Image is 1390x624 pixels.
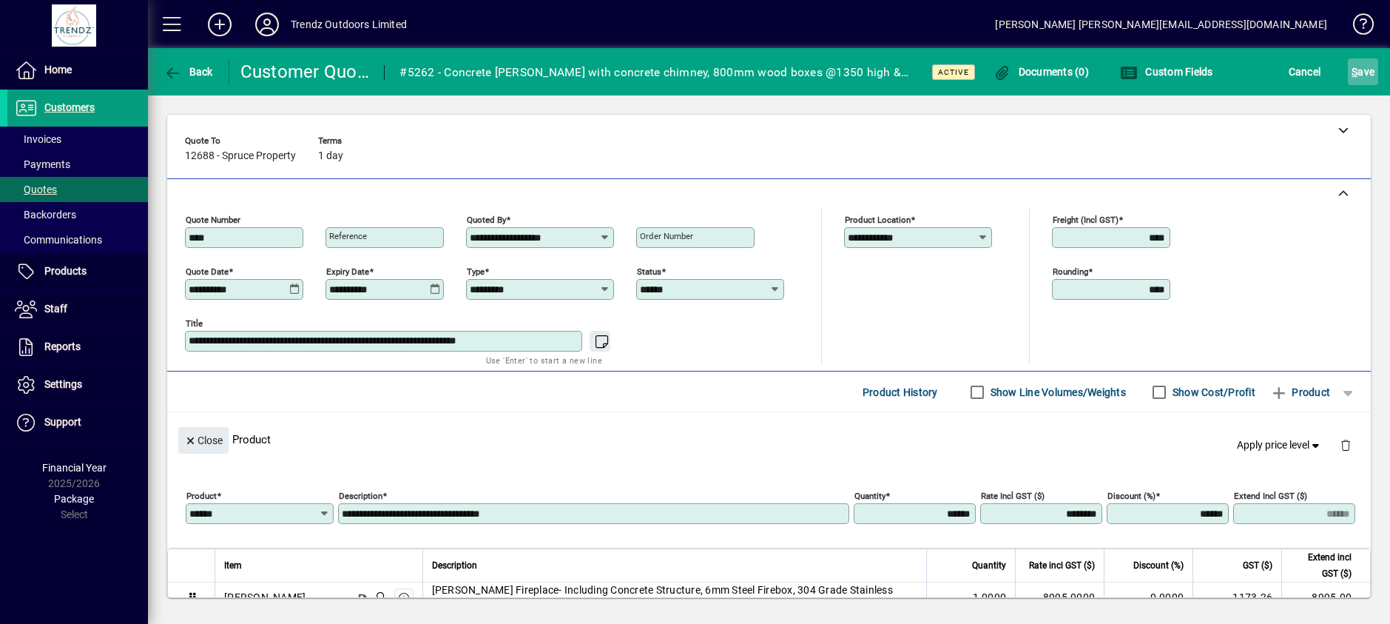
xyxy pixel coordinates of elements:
button: Apply price level [1231,432,1329,459]
mat-label: Quantity [854,491,885,501]
mat-label: Title [186,318,203,329]
td: 1173.26 [1192,583,1281,613]
button: Product History [857,379,944,406]
span: Product History [863,380,938,404]
a: Backorders [7,202,148,227]
span: Staff [44,303,67,315]
span: Quotes [15,184,57,195]
span: Quantity [972,557,1006,574]
mat-label: Description [339,491,382,501]
mat-label: Discount (%) [1107,491,1155,501]
mat-label: Expiry date [326,266,369,277]
span: Payments [15,158,70,170]
span: GST ($) [1243,557,1272,574]
span: Description [432,557,477,574]
span: Settings [44,378,82,390]
span: Discount (%) [1133,557,1184,574]
span: Financial Year [42,462,107,474]
span: Home [44,64,72,76]
span: Support [44,416,81,428]
div: #5262 - Concrete [PERSON_NAME] with concrete chimney, 800mm wood boxes @1350 high &700d [399,61,914,84]
div: Customer Quote [240,60,370,84]
span: Backorders [15,209,76,221]
mat-label: Type [467,266,485,277]
label: Show Cost/Profit [1170,385,1255,400]
div: Product [167,412,1371,466]
mat-label: Order number [640,231,693,241]
a: Payments [7,152,148,177]
a: Staff [7,291,148,328]
mat-label: Quote date [186,266,229,277]
a: Reports [7,329,148,366]
span: Communications [15,234,102,246]
app-page-header-button: Back [148,58,229,85]
a: Invoices [7,127,148,152]
span: Rate incl GST ($) [1029,557,1095,574]
mat-label: Rounding [1053,266,1088,277]
div: [PERSON_NAME] [PERSON_NAME][EMAIL_ADDRESS][DOMAIN_NAME] [995,13,1327,36]
button: Save [1348,58,1378,85]
span: Apply price level [1237,437,1323,453]
button: Add [196,11,243,38]
a: Products [7,253,148,290]
a: Settings [7,366,148,403]
mat-label: Reference [329,231,367,241]
mat-label: Product location [845,215,911,225]
mat-hint: Use 'Enter' to start a new line [486,352,602,369]
td: 8995.00 [1281,583,1370,613]
span: Active [938,67,969,77]
mat-label: Rate incl GST ($) [981,491,1045,501]
span: ave [1352,60,1374,84]
span: Item [224,557,242,574]
a: Quotes [7,177,148,202]
div: Trendz Outdoors Limited [291,13,407,36]
span: Package [54,493,94,505]
button: Delete [1328,427,1363,463]
span: Documents (0) [993,66,1089,78]
button: Close [178,427,229,454]
a: Knowledge Base [1342,3,1372,51]
span: 1 day [318,150,343,162]
button: Documents (0) [989,58,1093,85]
span: Invoices [15,133,61,145]
mat-label: Extend incl GST ($) [1234,491,1307,501]
a: Home [7,52,148,89]
td: 0.0000 [1104,583,1192,613]
span: New Plymouth [371,589,388,605]
span: Customers [44,101,95,113]
span: Custom Fields [1120,66,1213,78]
button: Profile [243,11,291,38]
label: Show Line Volumes/Weights [988,385,1126,400]
span: Extend incl GST ($) [1291,549,1352,582]
button: Product [1263,379,1337,406]
a: Support [7,404,148,441]
mat-label: Quoted by [467,215,506,225]
div: [PERSON_NAME] [224,590,306,605]
button: Cancel [1285,58,1325,85]
span: Back [163,66,213,78]
span: 1.0000 [973,590,1007,605]
app-page-header-button: Delete [1328,438,1363,452]
span: Product [1270,380,1330,404]
mat-label: Product [186,491,217,501]
a: Communications [7,227,148,252]
span: Close [184,429,223,453]
app-page-header-button: Close [175,433,232,446]
span: Reports [44,340,81,352]
button: Back [160,58,217,85]
mat-label: Freight (incl GST) [1053,215,1119,225]
mat-label: Status [637,266,661,277]
span: S [1352,66,1357,78]
span: Products [44,265,87,277]
span: [PERSON_NAME] Fireplace- Including Concrete Structure, 6mm Steel Firebox, 304 Grade Stainless Ste... [432,583,918,612]
span: Cancel [1289,60,1321,84]
div: 8995.0000 [1025,590,1095,605]
span: 12688 - Spruce Property [185,150,296,162]
mat-label: Quote number [186,215,240,225]
button: Custom Fields [1116,58,1217,85]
